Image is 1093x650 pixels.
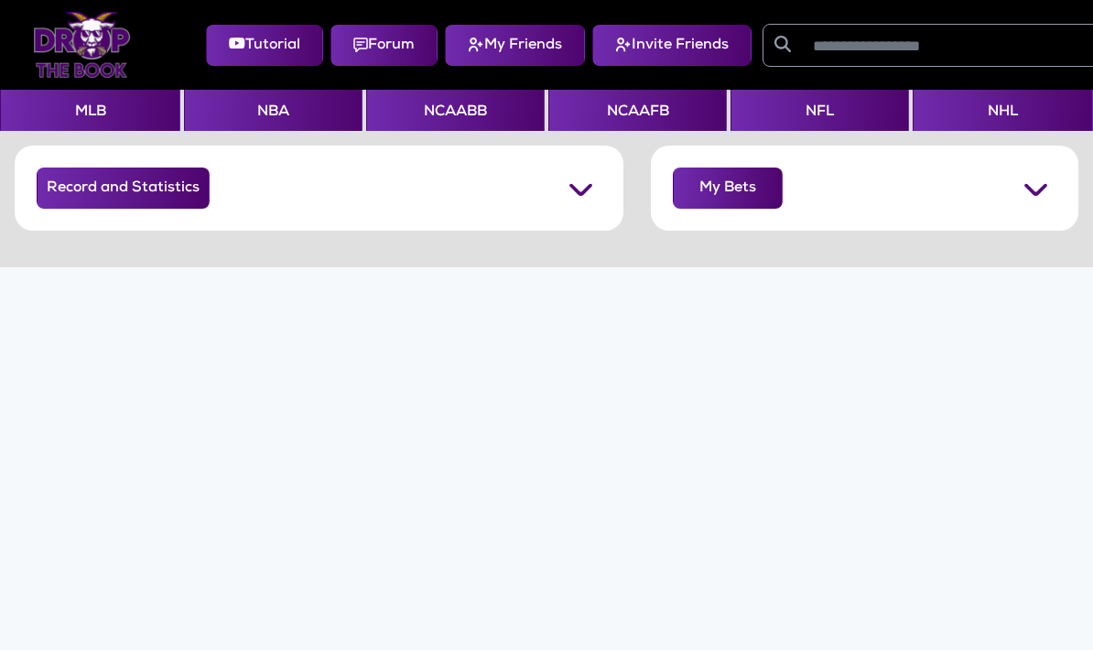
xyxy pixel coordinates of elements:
[548,90,727,131] button: NCAAFB
[366,90,545,131] button: NCAABB
[673,168,783,209] button: My Bets
[206,25,323,66] button: Tutorial
[184,90,363,131] button: NBA
[730,90,909,131] button: NFL
[37,168,210,209] button: Record and Statistics
[445,25,585,66] button: My Friends
[33,12,131,78] img: Logo
[592,25,752,66] button: Invite Friends
[330,25,438,66] button: Forum
[913,90,1093,131] button: NHL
